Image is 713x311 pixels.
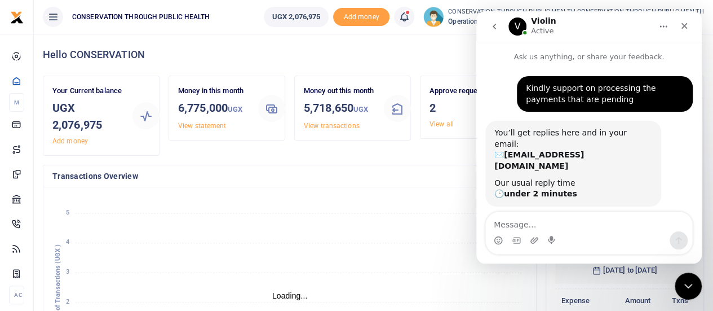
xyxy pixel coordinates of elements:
span: CONSERVATION THROUGH PUBLIC HEALTH [68,12,214,22]
text: Loading... [272,291,308,300]
small: UGX [228,105,242,113]
tspan: 2 [66,298,69,305]
span: UGX 2,076,975 [272,11,320,23]
p: Money in this month [178,85,249,97]
a: Add money [52,137,88,145]
h6: [DATE] to [DATE] [555,257,694,284]
li: M [9,93,24,112]
small: CONSERVATION THROUGH PUBLIC HEALTH CONSERVATION THROUGH PUBLIC HEALTH [448,7,704,17]
a: View statement [178,122,226,130]
tspan: 3 [66,268,69,275]
li: Ac [9,286,24,304]
a: profile-user CONSERVATION THROUGH PUBLIC HEALTH CONSERVATION THROUGH PUBLIC HEALTH Operations [423,7,704,27]
h3: 5,718,650 [304,99,375,118]
h3: 6,775,000 [178,99,249,118]
h3: UGX 2,076,975 [52,99,123,133]
a: View transactions [304,122,360,130]
small: UGX [353,105,368,113]
img: logo-small [10,11,24,24]
a: Add money [333,12,389,20]
li: Toup your wallet [333,8,389,27]
a: View all [429,120,454,128]
h3: 2 [429,99,501,116]
iframe: Intercom live chat [476,11,702,264]
li: Wallet ballance [259,7,333,27]
span: Operations [448,16,704,27]
tspan: 5 [66,209,69,216]
img: profile-user [423,7,444,27]
p: Money out this month [304,85,375,97]
a: logo-small logo-large logo-large [10,12,24,21]
iframe: Intercom live chat [675,273,702,300]
p: Approve requests [429,85,501,97]
span: Add money [333,8,389,27]
h4: Hello CONSERVATION [43,49,704,61]
tspan: 4 [66,238,69,246]
h4: Transactions Overview [52,170,527,182]
a: UGX 2,076,975 [264,7,329,27]
p: Your Current balance [52,85,123,97]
